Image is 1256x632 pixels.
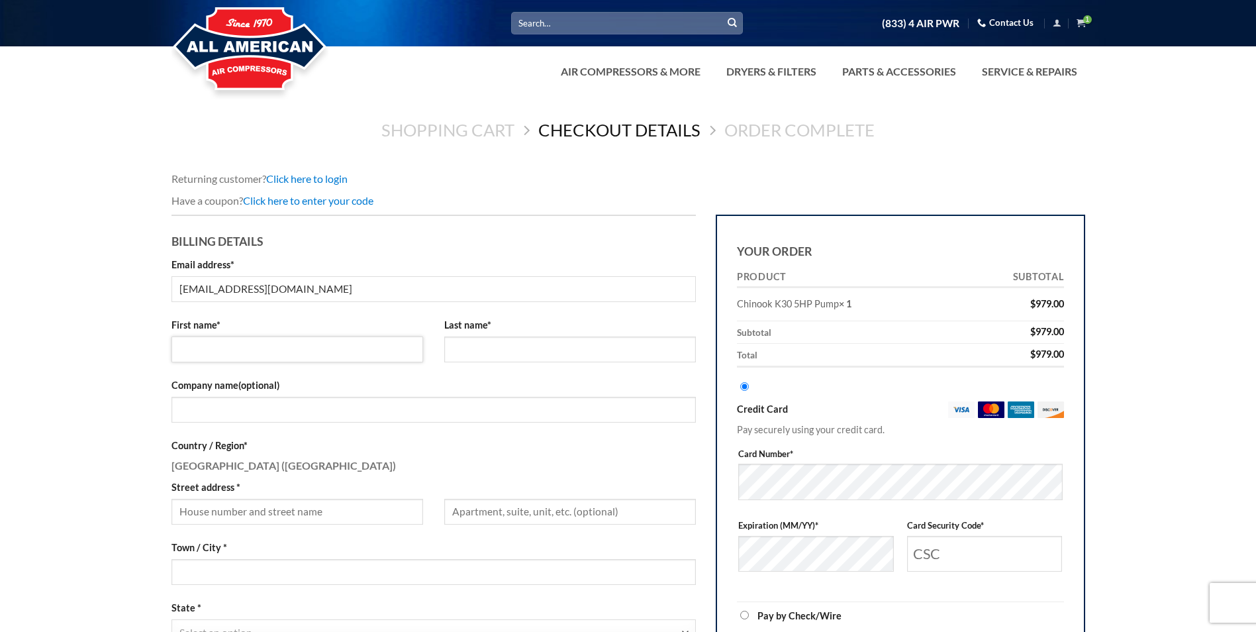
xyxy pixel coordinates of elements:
[977,13,1034,33] a: Contact Us
[1030,348,1036,360] span: $
[171,170,1085,187] div: Returning customer?
[538,120,700,140] a: Checkout details
[882,12,959,35] a: (833) 4 AIR PWR
[1008,401,1034,418] img: amex
[834,58,964,85] a: Parts & Accessories
[171,378,697,393] label: Company name
[737,236,1064,261] h3: Your order
[738,447,1063,460] label: Card Number
[737,344,960,368] th: Total
[243,194,373,207] a: Enter your coupon code
[444,317,696,333] label: Last name
[738,442,1063,591] fieldset: Payment Info
[1038,401,1064,418] img: discover
[1030,298,1036,309] span: $
[737,267,960,289] th: Product
[171,438,697,453] label: Country / Region
[757,610,842,621] label: Pay by Check/Wire
[737,321,960,344] th: Subtotal
[1030,326,1036,337] span: $
[960,267,1064,289] th: Subtotal
[839,298,851,309] strong: × 1
[238,380,279,391] span: (optional)
[553,58,708,85] a: Air Compressors & More
[171,459,396,472] strong: [GEOGRAPHIC_DATA] ([GEOGRAPHIC_DATA])
[722,13,742,33] button: Submit
[444,499,696,525] input: Apartment, suite, unit, etc. (optional)
[978,401,1004,418] img: mastercard
[737,422,1064,437] p: Pay securely using your credit card.
[171,480,423,495] label: Street address
[171,600,697,615] label: State
[266,172,348,185] a: Click here to login
[948,401,975,418] img: visa
[381,120,514,140] a: Shopping Cart
[1030,326,1064,337] bdi: 979.00
[171,226,697,251] h3: Billing details
[1053,15,1061,31] a: Login
[1030,298,1064,309] bdi: 979.00
[907,519,1063,533] label: Card Security Code
[907,536,1063,572] input: CSC
[171,499,423,525] input: House number and street name
[738,519,894,533] label: Expiration (MM/YY)
[171,317,423,333] label: First name
[974,58,1085,85] a: Service & Repairs
[171,540,697,555] label: Town / City
[737,288,960,321] td: Chinook K30 5HP Pump
[511,12,743,34] input: Search…
[718,58,824,85] a: Dryers & Filters
[171,192,1085,209] div: Have a coupon?
[737,401,1064,418] label: Credit Card
[171,257,697,272] label: Email address
[1030,348,1064,360] bdi: 979.00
